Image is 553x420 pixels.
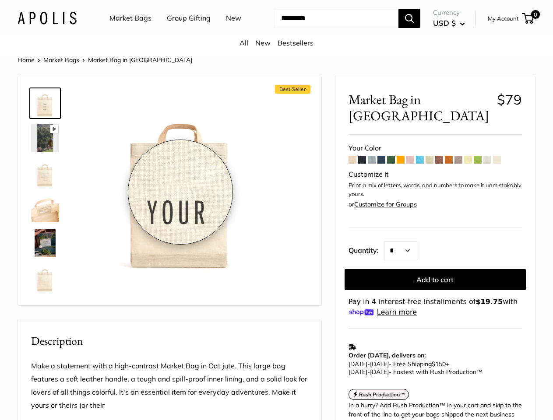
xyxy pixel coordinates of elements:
button: Search [398,9,420,28]
button: Add to cart [345,269,526,290]
span: [DATE] [370,368,389,376]
button: USD $ [433,16,465,30]
span: - [367,360,370,368]
a: Market Bag in Oat [29,157,61,189]
a: My Account [488,13,519,24]
a: 0 [523,13,534,24]
a: Customize for Groups [354,200,417,208]
a: New [226,12,241,25]
span: [DATE] [349,360,367,368]
h2: Description [31,332,308,350]
a: Bestsellers [278,38,313,47]
img: Market Bag in Oat [31,124,59,152]
a: All [240,38,248,47]
span: Market Bag in [GEOGRAPHIC_DATA] [349,91,490,124]
p: - Free Shipping + [349,360,518,376]
img: Market Bag in Oat [88,89,273,274]
label: Quantity: [349,238,384,260]
img: Market Bag in Oat [31,194,59,222]
nav: Breadcrumb [18,54,192,66]
span: Best Seller [275,85,310,94]
a: New [255,38,271,47]
a: Market Bag in Oat [29,87,61,119]
div: or [349,199,417,210]
strong: Order [DATE], delivers on: [349,351,426,359]
a: Group Gifting [167,12,211,25]
strong: Rush Production™ [359,391,405,398]
span: - Fastest with Rush Production™ [349,368,483,376]
span: USD $ [433,18,456,28]
img: Market Bag in Oat [31,264,59,292]
p: Print a mix of letters, words, and numbers to make it unmistakably yours. [349,181,522,198]
span: [DATE] [349,368,367,376]
span: [DATE] [370,360,389,368]
span: Market Bag in [GEOGRAPHIC_DATA] [88,56,192,64]
span: $79 [497,91,522,108]
span: 0 [531,10,540,19]
a: Market Bag in Oat [29,192,61,224]
a: Market Bags [109,12,151,25]
span: Currency [433,7,465,19]
a: Market Bag in Oat [29,122,61,154]
a: Market Bags [43,56,79,64]
img: Apolis [18,12,77,24]
img: Market Bag in Oat [31,229,59,257]
span: $150 [432,360,446,368]
a: Home [18,56,35,64]
a: Market Bag in Oat [29,227,61,259]
input: Search... [274,9,398,28]
div: Your Color [349,142,522,155]
a: Market Bag in Oat [29,262,61,294]
img: Market Bag in Oat [31,89,59,117]
span: - [367,368,370,376]
img: Market Bag in Oat [31,159,59,187]
div: Customize It [349,168,522,181]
